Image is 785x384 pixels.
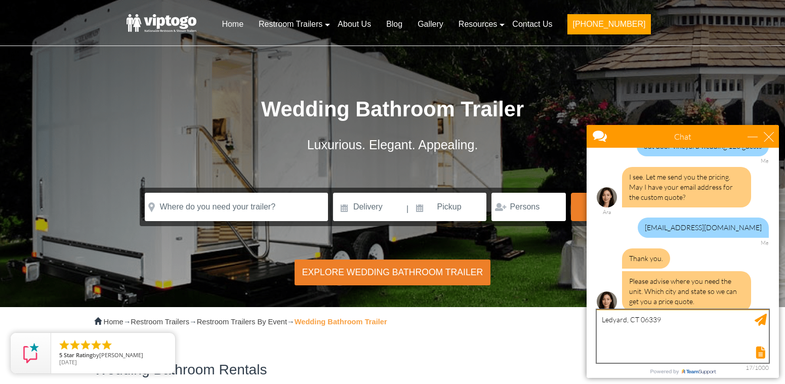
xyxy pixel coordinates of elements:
[379,13,410,35] a: Blog
[145,193,328,221] input: Where do you need your trailer?
[560,13,658,40] a: [PHONE_NUMBER]
[64,351,93,359] span: Star Rating
[69,339,81,351] li: 
[491,193,566,221] input: Persons
[131,318,189,326] a: Restroom Trailers
[330,13,379,35] a: About Us
[410,13,451,35] a: Gallery
[581,119,785,384] iframe: Live Chat Box
[21,343,41,363] img: Review Rating
[307,138,478,152] span: Luxurious. Elegant. Appealing.
[251,13,330,35] a: Restroom Trailers
[406,193,408,225] span: |
[99,351,143,359] span: [PERSON_NAME]
[104,318,123,326] a: Home
[295,260,491,285] div: Explore Wedding Bathroom Trailer
[410,193,487,221] input: Pickup
[58,339,70,351] li: 
[59,358,77,366] span: [DATE]
[261,97,524,121] span: Wedding Bathroom Trailer
[333,193,405,221] input: Delivery
[79,339,92,351] li: 
[59,351,62,359] span: 5
[567,14,650,34] button: [PHONE_NUMBER]
[90,339,102,351] li: 
[505,13,560,35] a: Contact Us
[104,318,387,326] span: → → →
[295,318,387,326] strong: Wedding Bathroom Trailer
[59,352,167,359] span: by
[101,339,113,351] li: 
[451,13,505,35] a: Resources
[214,13,251,35] a: Home
[197,318,287,326] a: Restroom Trailers By Event
[571,193,640,221] button: Search
[94,362,691,378] h2: Wedding Bathroom Rentals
